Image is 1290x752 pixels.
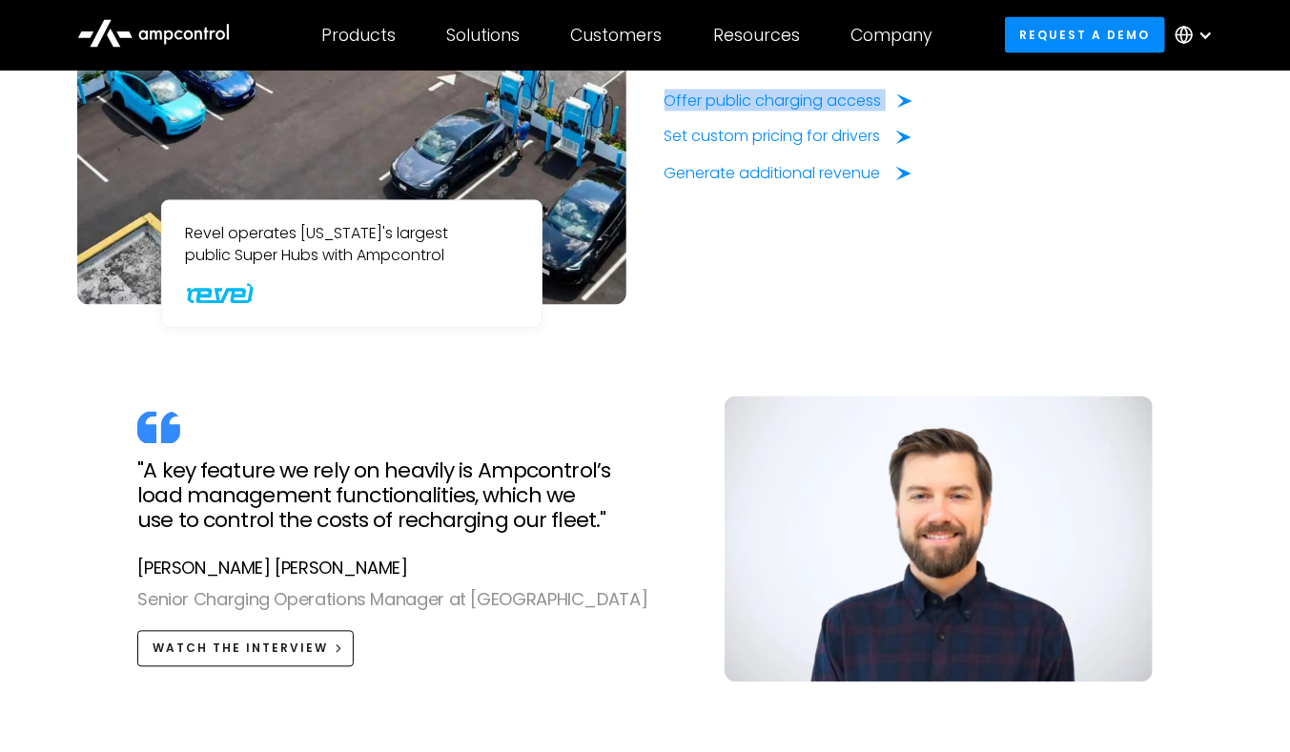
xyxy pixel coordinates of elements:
div: [PERSON_NAME] [PERSON_NAME] [137,556,686,583]
div: Company [850,25,932,46]
a: Offer public charging access [665,91,912,112]
div: Customers [571,25,663,46]
a: Set custom pricing for drivers [665,127,911,148]
div: Resources [713,25,800,46]
h2: "A key feature we rely on heavily is Ampcontrol’s load management functionalities, which we use t... [137,459,686,535]
p: Revel operates [US_STATE]'s largest public Super Hubs with Ampcontrol [185,224,519,267]
div: Solutions [446,25,520,46]
div: Products [321,25,396,46]
div: Watch The Interview [153,640,328,658]
a: Generate additional revenue [665,164,911,185]
div: Offer public charging access [665,91,882,112]
a: Watch The Interview [137,631,354,666]
img: Revel Logo [185,283,255,304]
div: Generate additional revenue [665,164,881,185]
img: quote icon [137,412,180,444]
div: Senior Charging Operations Manager at [GEOGRAPHIC_DATA] [137,587,686,615]
div: Set custom pricing for drivers [665,127,881,148]
a: Request a demo [1005,17,1165,52]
